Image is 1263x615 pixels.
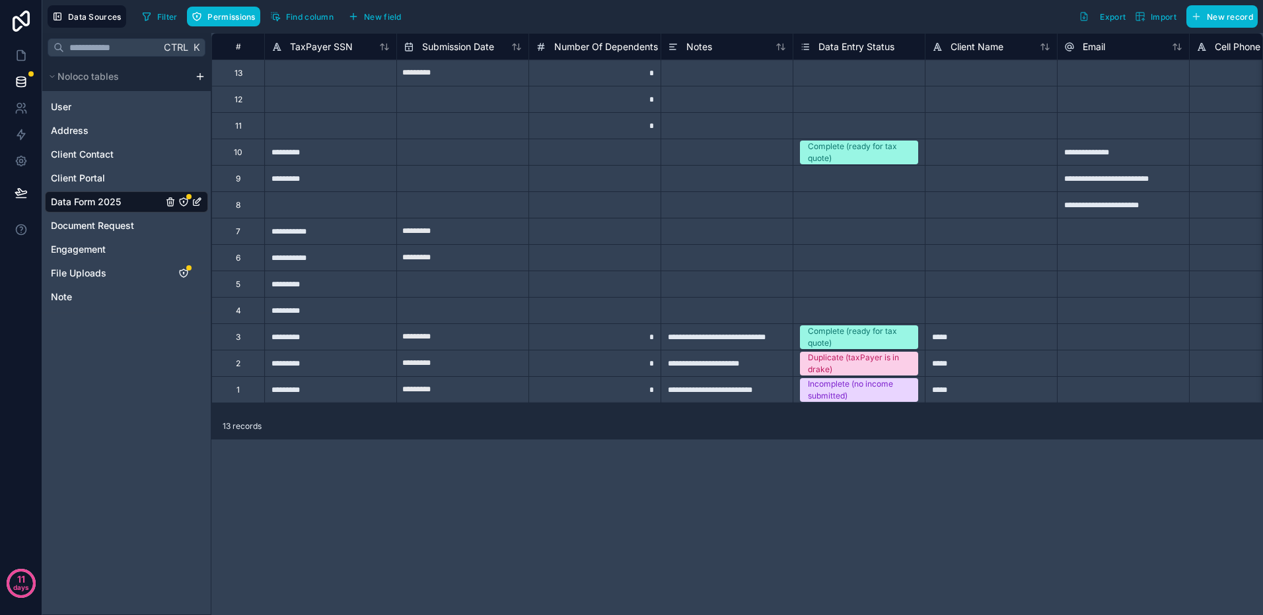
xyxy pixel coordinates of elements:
p: days [13,578,29,597]
span: K [192,43,201,52]
button: Export [1074,5,1130,28]
div: 11 [235,121,242,131]
span: Permissions [207,12,255,22]
div: 4 [236,306,241,316]
button: New record [1186,5,1258,28]
a: New record [1181,5,1258,28]
button: New field [343,7,406,26]
div: Duplicate (taxPayer is in drake) [808,352,910,375]
span: Filter [157,12,178,22]
div: Complete (ready for tax quote) [808,141,910,164]
p: 11 [17,573,25,586]
div: 6 [236,253,240,263]
button: Permissions [187,7,260,26]
div: 2 [236,358,240,369]
span: New record [1207,12,1253,22]
div: 5 [236,279,240,290]
span: Find column [286,12,334,22]
div: 3 [236,332,240,342]
button: Find column [266,7,338,26]
span: Data Sources [68,12,122,22]
span: New field [364,12,402,22]
div: 9 [236,174,240,184]
div: 1 [236,385,240,395]
a: Permissions [187,7,265,26]
div: 7 [236,226,240,237]
div: 13 [235,68,242,79]
span: Email [1083,40,1105,53]
span: Client Name [951,40,1003,53]
div: 12 [235,94,242,105]
span: Submission Date [422,40,494,53]
span: TaxPayer SSN [290,40,353,53]
div: Complete (ready for tax quote) [808,325,910,349]
button: Filter [137,7,182,26]
span: Data Entry Status [818,40,894,53]
div: Incomplete (no income submitted) [808,378,910,402]
span: Cell Phone [1215,40,1260,53]
span: Import [1151,12,1176,22]
span: Ctrl [162,39,190,55]
div: 8 [236,200,240,210]
div: 10 [234,147,242,158]
div: # [222,42,254,51]
span: Number Of Dependents [554,40,658,53]
span: Export [1100,12,1126,22]
span: 13 records [223,421,262,432]
button: Import [1130,5,1181,28]
button: Data Sources [48,5,126,28]
span: Notes [686,40,712,53]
